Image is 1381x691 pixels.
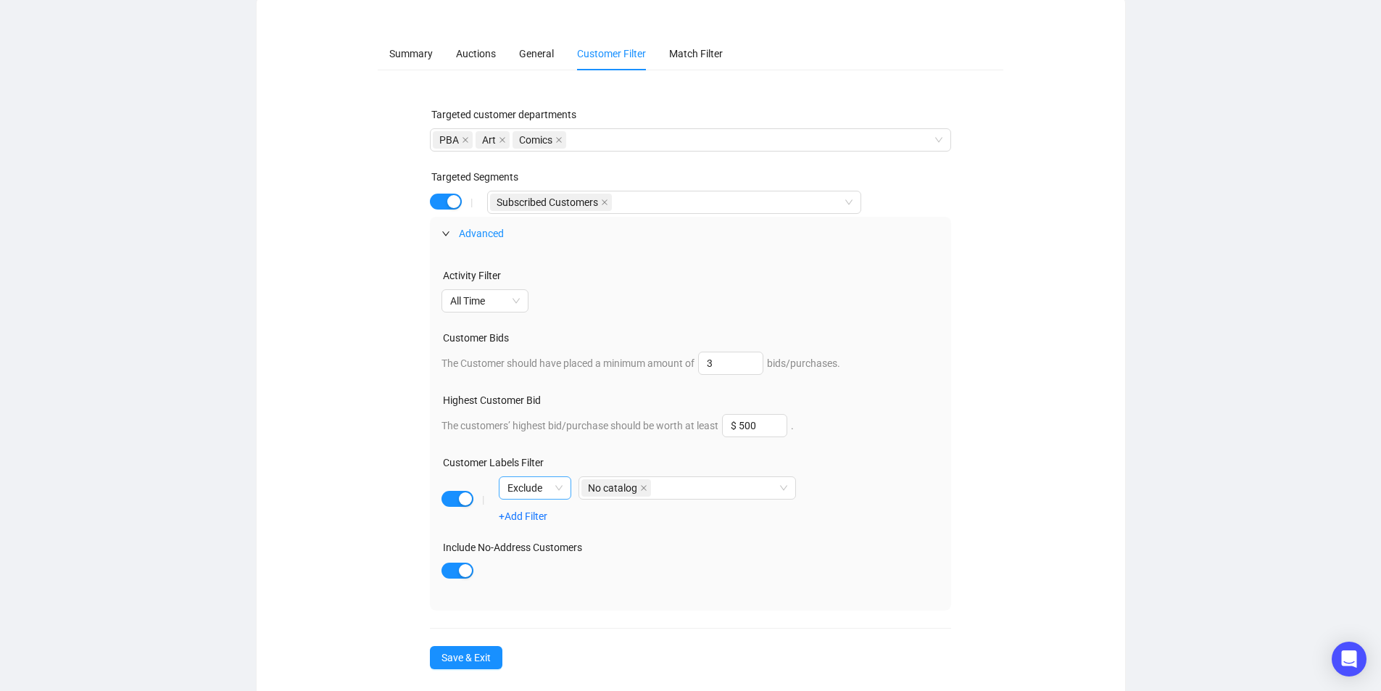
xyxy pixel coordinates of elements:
span: close [555,136,563,144]
span: Subscribed Customers [490,194,612,211]
span: The Customer should have placed a minimum amount of [441,357,694,369]
span: Save & Exit [441,650,491,666]
span: Subscribed Customers [497,194,598,210]
label: Targeted Segments [431,171,518,183]
span: PBA [439,132,459,148]
span: close [499,136,506,144]
span: Advanced [459,228,504,239]
label: Include No-Address Customers [443,542,582,553]
span: Comics [519,132,552,148]
span: Auctions [456,48,496,59]
span: General [519,48,554,59]
span: . [791,420,794,431]
div: Open Intercom Messenger [1332,642,1367,676]
span: Art [476,131,510,149]
span: close [462,136,469,144]
span: The customers’ highest bid/purchase should be worth at least [441,420,718,431]
div: | [482,494,484,505]
span: No catalog [581,479,651,497]
span: PBA [433,131,473,149]
span: Summary [389,48,433,59]
label: Customer Labels Filter [443,457,544,468]
button: Save & Exit [430,646,502,669]
div: | [470,196,473,208]
span: close [601,199,608,206]
label: Customer Bids [443,332,509,344]
span: All Time [450,290,520,312]
span: Comics [513,131,566,149]
span: expanded [441,229,450,238]
label: Targeted customer departments [431,109,576,120]
div: Advanced [430,217,951,250]
span: Customer Filter [577,48,646,59]
a: +Add Filter [499,510,547,522]
label: Activity Filter [443,270,501,281]
span: Match Filter [669,48,723,59]
span: close [640,484,647,492]
span: Art [482,132,496,148]
span: bids/purchases. [767,357,840,369]
span: No catalog [588,480,637,496]
span: Exclude [507,477,563,499]
label: Highest Customer Bid [443,394,541,406]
